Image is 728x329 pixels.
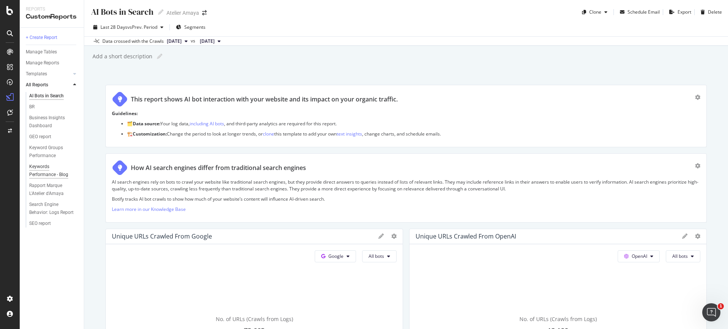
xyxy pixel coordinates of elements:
[29,220,51,228] div: SEO report
[200,38,215,45] span: 2025 Jul. 12th
[337,131,362,137] a: text insights
[678,9,691,15] div: Export
[702,303,720,321] iframe: Intercom live chat
[698,6,722,18] button: Delete
[695,95,700,100] div: gear
[416,232,516,240] div: Unique URLs Crawled from OpenAI
[90,6,154,18] div: AI Bots in Search
[100,24,127,30] span: Last 28 Days
[197,37,224,46] button: [DATE]
[29,92,78,100] a: AI Bots in Search
[29,220,78,228] a: SEO report
[127,24,157,30] span: vs Prev. Period
[127,120,700,127] p: 🗂️ Your log data, , and third-party analytics are required for this report.
[26,59,59,67] div: Manage Reports
[202,10,207,16] div: arrow-right-arrow-left
[92,53,152,60] div: Add a short description
[112,206,186,212] a: Learn more in our Knowledge Base
[90,21,166,33] button: Last 28 DaysvsPrev. Period
[29,103,78,111] a: BR
[184,24,206,30] span: Segments
[164,37,191,46] button: [DATE]
[26,70,71,78] a: Templates
[102,38,164,45] div: Data crossed with the Crawls
[131,164,306,172] div: How AI search engines differ from traditional search engines
[29,133,51,141] div: GEO report
[133,131,167,137] strong: Customization:
[29,201,78,217] a: Search Engine Behavior: Logs Report
[133,120,160,127] strong: Data source:
[29,133,78,141] a: GEO report
[26,34,78,42] a: + Create Report
[628,9,660,15] div: Schedule Email
[666,6,691,18] button: Export
[263,131,274,137] a: clone
[112,232,212,240] div: Unique URLs Crawled from Google
[131,95,398,104] div: This report shows AI bot interaction with your website and its impact on your organic traffic.
[29,201,74,217] div: Search Engine Behavior: Logs Report
[167,38,182,45] span: 2025 Aug. 9th
[666,250,700,262] button: All bots
[127,131,700,137] p: 🏗️ Change the period to look at longer trends, or this template to add your own , change charts, ...
[26,12,78,21] div: CustomReports
[589,9,601,15] div: Clone
[632,253,647,259] span: OpenAI
[105,85,707,147] div: This report shows AI bot interaction with your website and its impact on your organic traffic.Gui...
[29,182,78,198] a: Rapport Marque L'Atelier d'Amaya
[29,114,73,130] div: Business Insights Dashboard
[29,163,73,179] div: Keywords Performance - Blog
[315,250,356,262] button: Google
[105,153,707,223] div: How AI search engines differ from traditional search enginesAI search engines rely on bots to cra...
[29,114,78,130] a: Business Insights Dashboard
[173,21,209,33] button: Segments
[216,315,293,323] span: No. of URLs (Crawls from Logs)
[26,34,57,42] div: + Create Report
[328,253,344,259] span: Google
[112,196,700,202] p: Botify tracks AI bot crawls to show how much of your website’s content will influence AI-driven s...
[26,48,78,56] a: Manage Tables
[157,54,162,59] i: Edit report name
[579,6,610,18] button: Clone
[112,110,138,117] strong: Guidelines:
[166,9,199,17] div: Atelier Amaya
[519,315,597,323] span: No. of URLs (Crawls from Logs)
[29,103,35,111] div: BR
[718,303,724,309] span: 1
[26,6,78,12] div: Reports
[617,6,660,18] button: Schedule Email
[29,144,73,160] div: Keyword Groups Performance
[29,144,78,160] a: Keyword Groups Performance
[26,48,57,56] div: Manage Tables
[191,37,197,44] span: vs
[26,81,71,89] a: All Reports
[618,250,660,262] button: OpenAI
[29,163,78,179] a: Keywords Performance - Blog
[158,9,163,15] i: Edit report name
[29,182,74,198] div: Rapport Marque L'Atelier d'Amaya
[695,163,700,168] div: gear
[26,59,78,67] a: Manage Reports
[672,253,688,259] span: All bots
[190,120,224,127] a: including AI bots
[708,9,722,15] div: Delete
[26,81,48,89] div: All Reports
[362,250,397,262] button: All bots
[369,253,384,259] span: All bots
[29,92,64,100] div: AI Bots in Search
[26,70,47,78] div: Templates
[112,179,700,192] p: AI search engines rely on bots to crawl your website like traditional search engines, but they pr...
